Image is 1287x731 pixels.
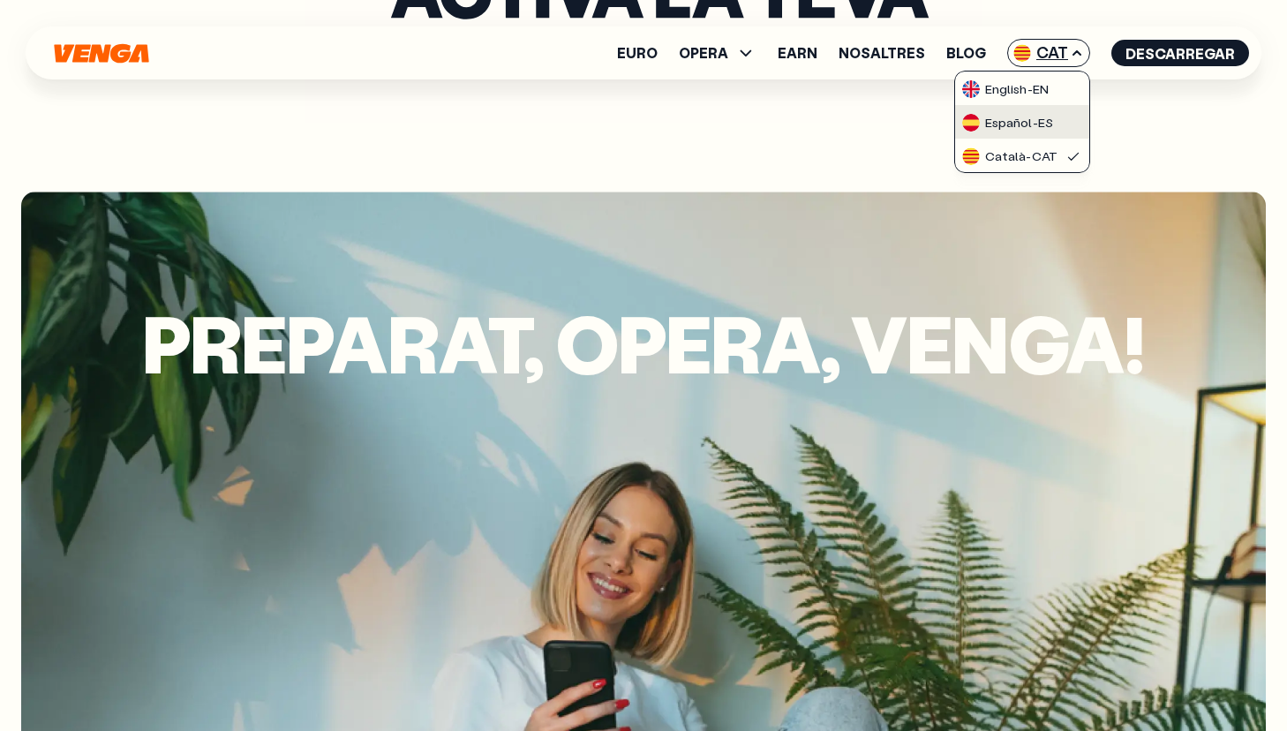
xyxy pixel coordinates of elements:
[946,46,986,60] a: Blog
[962,80,980,98] img: flag-uk
[839,46,925,60] a: Nosaltres
[955,72,1089,105] a: flag-ukEnglish-EN
[617,46,658,60] a: Euro
[1013,44,1031,62] img: flag-cat
[962,114,980,132] img: flag-es
[679,42,756,64] span: OPERA
[962,80,1049,98] div: English - EN
[1007,39,1090,67] span: CAT
[962,147,980,165] img: flag-cat
[955,139,1089,172] a: flag-catCatalà-CAT
[955,105,1089,139] a: flag-esEspañol-ES
[52,43,151,64] svg: Inici
[679,46,728,60] span: OPERA
[1111,40,1249,66] button: Descarregar
[962,147,1057,165] div: Català - CAT
[962,114,1053,132] div: Español - ES
[778,46,817,60] a: Earn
